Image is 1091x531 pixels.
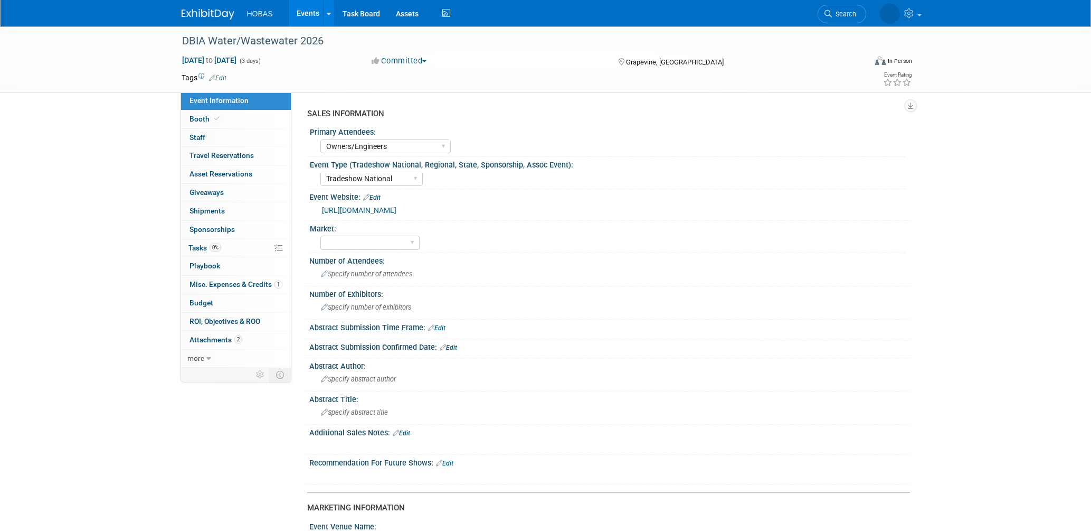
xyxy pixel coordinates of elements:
[189,188,224,197] span: Giveaways
[307,502,902,514] div: MARKETING INFORMATION
[309,189,910,203] div: Event Website:
[309,392,910,405] div: Abstract Title:
[309,455,910,469] div: Recommendation For Future Shows:
[309,253,910,266] div: Number of Attendees:
[189,336,242,344] span: Attachments
[209,74,226,82] a: Edit
[883,72,912,78] div: Event Rating
[310,124,905,137] div: Primary Attendees:
[251,368,270,381] td: Personalize Event Tab Strip
[307,108,902,119] div: SALES INFORMATION
[322,206,396,215] a: [URL][DOMAIN_NAME]
[247,10,273,18] span: HOBAS
[181,276,291,294] a: Misc. Expenses & Credits1
[309,358,910,371] div: Abstract Author:
[393,430,410,437] a: Edit
[310,157,905,170] div: Event Type (Tradeshow National, Regional, State, Sponsorship, Assoc Event):
[887,57,912,65] div: In-Person
[189,207,225,215] span: Shipments
[832,10,856,18] span: Search
[181,202,291,220] a: Shipments
[309,286,910,300] div: Number of Exhibitors:
[310,221,905,234] div: Market:
[181,129,291,147] a: Staff
[818,5,866,23] a: Search
[436,460,453,467] a: Edit
[321,270,412,278] span: Specify number of attendees
[181,257,291,275] a: Playbook
[428,324,445,332] a: Edit
[626,58,724,66] span: Grapevine, [GEOGRAPHIC_DATA]
[182,72,226,83] td: Tags
[189,115,222,123] span: Booth
[189,317,260,325] span: ROI, Objectives & ROO
[804,55,913,71] div: Event Format
[181,165,291,183] a: Asset Reservations
[181,221,291,239] a: Sponsorships
[309,339,910,353] div: Abstract Submission Confirmed Date:
[181,147,291,165] a: Travel Reservations
[181,350,291,368] a: more
[875,57,886,65] img: Format-Inperson.png
[181,313,291,331] a: ROI, Objectives & ROO
[189,280,282,288] span: Misc. Expenses & Credits
[189,170,252,178] span: Asset Reservations
[187,354,204,362] span: more
[440,344,457,351] a: Edit
[189,151,254,160] span: Travel Reservations
[204,56,214,64] span: to
[321,375,396,383] span: Specify abstract author
[309,320,910,333] div: Abstract Submission Time Frame:
[181,294,291,312] a: Budget
[178,32,850,51] div: DBIA Water/Wastewater 2026
[181,331,291,349] a: Attachments2
[181,92,291,110] a: Event Information
[182,9,234,20] img: ExhibitDay
[363,194,381,201] a: Edit
[234,336,242,343] span: 2
[189,225,235,234] span: Sponsorships
[181,184,291,202] a: Giveaways
[182,55,237,65] span: [DATE] [DATE]
[214,116,220,122] i: Booth reservation complete
[880,4,900,24] img: Lia Chowdhury
[309,425,910,439] div: Additional Sales Notes:
[321,408,388,416] span: Specify abstract title
[181,239,291,257] a: Tasks0%
[368,55,431,67] button: Committed
[274,281,282,288] span: 1
[321,303,411,311] span: Specify number of exhibitors
[239,58,261,64] span: (3 days)
[189,96,249,105] span: Event Information
[181,110,291,128] a: Booth
[188,244,221,252] span: Tasks
[189,262,220,270] span: Playbook
[210,244,221,251] span: 0%
[269,368,291,381] td: Toggle Event Tabs
[189,299,213,307] span: Budget
[189,133,205,142] span: Staff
